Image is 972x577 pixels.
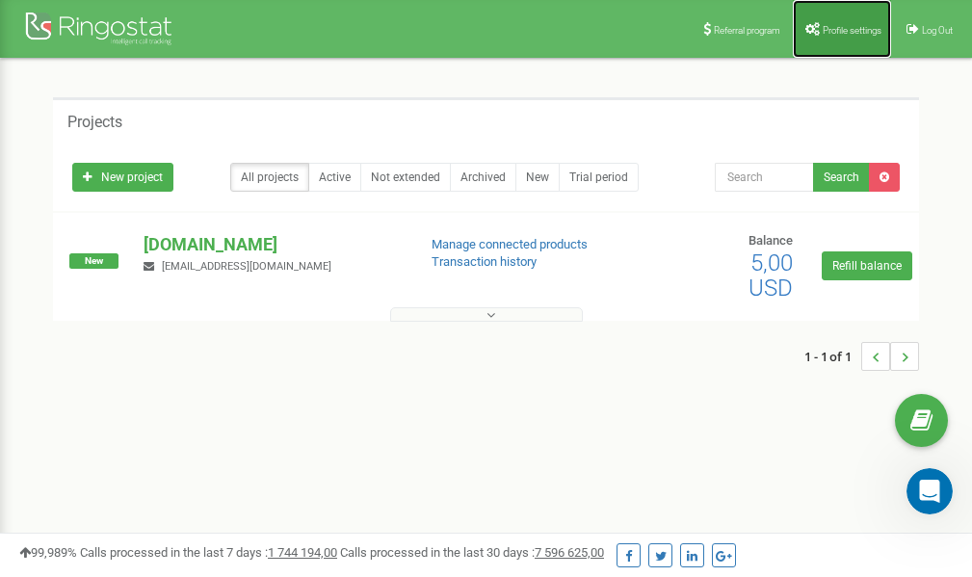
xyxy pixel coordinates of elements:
[450,163,516,192] a: Archived
[822,251,912,280] a: Refill balance
[749,233,793,248] span: Balance
[72,163,173,192] a: New project
[67,114,122,131] h5: Projects
[823,25,881,36] span: Profile settings
[804,342,861,371] span: 1 - 1 of 1
[360,163,451,192] a: Not extended
[714,25,780,36] span: Referral program
[715,163,814,192] input: Search
[230,163,309,192] a: All projects
[749,249,793,302] span: 5,00 USD
[162,260,331,273] span: [EMAIL_ADDRESS][DOMAIN_NAME]
[144,232,400,257] p: [DOMAIN_NAME]
[19,545,77,560] span: 99,989%
[906,468,953,514] iframe: Intercom live chat
[922,25,953,36] span: Log Out
[515,163,560,192] a: New
[432,254,537,269] a: Transaction history
[804,323,919,390] nav: ...
[535,545,604,560] u: 7 596 625,00
[813,163,870,192] button: Search
[432,237,588,251] a: Manage connected products
[340,545,604,560] span: Calls processed in the last 30 days :
[308,163,361,192] a: Active
[80,545,337,560] span: Calls processed in the last 7 days :
[268,545,337,560] u: 1 744 194,00
[69,253,118,269] span: New
[559,163,639,192] a: Trial period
